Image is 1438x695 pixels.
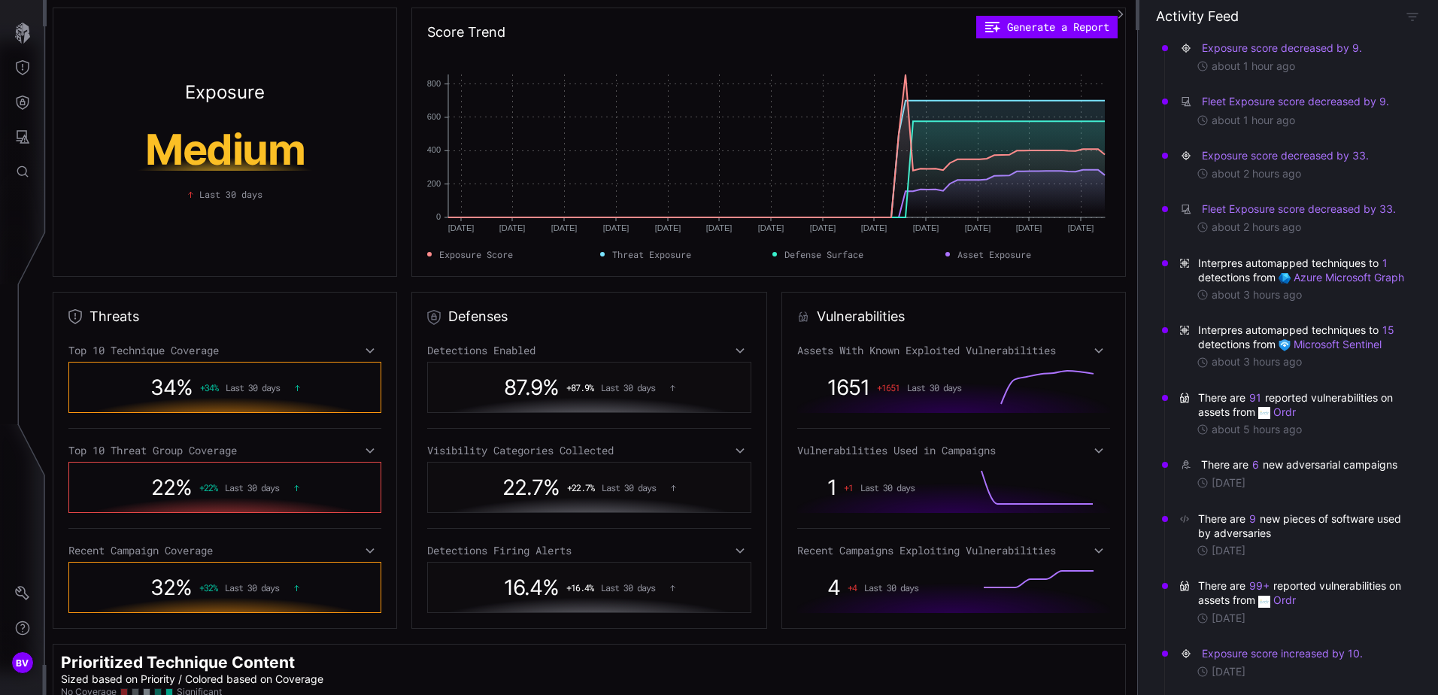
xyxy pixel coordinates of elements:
div: Detections Firing Alerts [427,544,751,557]
h2: Exposure [185,83,265,102]
div: Recent Campaign Coverage [68,544,381,557]
span: + 22 % [199,482,217,493]
span: + 34 % [200,382,218,393]
span: Interpres automapped techniques to detections from [1198,256,1405,284]
span: There are reported vulnerabilities on assets from [1198,578,1405,607]
text: [DATE] [603,223,630,232]
div: Detections Enabled [427,344,751,357]
time: about 2 hours ago [1212,167,1301,181]
span: + 32 % [199,582,217,593]
span: Last 30 days [602,482,656,493]
time: [DATE] [1212,612,1245,625]
span: Last 30 days [860,482,915,493]
button: BV [1,645,44,680]
text: 200 [427,179,441,188]
time: about 3 hours ago [1212,288,1302,302]
button: Exposure score increased by 10. [1201,646,1364,661]
span: Last 30 days [864,582,918,593]
span: Last 30 days [601,382,655,393]
span: 16.4 % [504,575,559,600]
div: Visibility Categories Collected [427,444,751,457]
a: Ordr [1258,405,1296,418]
text: [DATE] [706,223,733,232]
button: Exposure score decreased by 9. [1201,41,1363,56]
div: Vulnerabilities Used in Campaigns [797,444,1110,457]
span: Last 30 days [226,382,280,393]
time: about 3 hours ago [1212,355,1302,369]
span: 1 [827,475,836,500]
text: [DATE] [965,223,991,232]
div: Recent Campaigns Exploiting Vulnerabilities [797,544,1110,557]
button: 1 [1382,256,1388,271]
text: [DATE] [1068,223,1094,232]
span: Last 30 days [199,187,262,201]
a: Microsoft Sentinel [1279,338,1382,351]
div: Top 10 Technique Coverage [68,344,381,357]
span: 1651 [827,375,869,400]
div: Top 10 Threat Group Coverage [68,444,381,457]
span: 4 [827,575,840,600]
div: There are new adversarial campaigns [1201,457,1400,472]
button: 9 [1248,511,1257,527]
button: Generate a Report [976,16,1118,38]
button: 15 [1382,323,1395,338]
button: Fleet Exposure score decreased by 9. [1201,94,1390,109]
text: 400 [427,145,441,154]
text: 600 [427,112,441,121]
h4: Activity Feed [1156,8,1239,25]
text: [DATE] [448,223,475,232]
span: + 22.7 % [567,482,594,493]
text: [DATE] [810,223,836,232]
div: Assets With Known Exploited Vulnerabilities [797,344,1110,357]
text: [DATE] [499,223,526,232]
span: + 1 [844,482,853,493]
time: [DATE] [1212,665,1245,678]
h2: Prioritized Technique Content [61,652,1118,672]
img: Ordr [1258,407,1270,419]
span: 87.9 % [504,375,559,400]
button: Fleet Exposure score decreased by 33. [1201,202,1397,217]
time: about 1 hour ago [1212,114,1295,127]
span: Last 30 days [225,482,279,493]
span: 34 % [150,375,193,400]
span: Defense Surface [784,247,863,261]
h2: Vulnerabilities [817,308,905,326]
span: Last 30 days [601,582,655,593]
time: about 5 hours ago [1212,423,1302,436]
button: 6 [1251,457,1260,472]
span: + 1651 [877,382,900,393]
span: BV [16,655,29,671]
text: 0 [436,212,441,221]
button: 99+ [1248,578,1270,593]
time: about 2 hours ago [1212,220,1301,234]
span: Exposure Score [439,247,513,261]
span: Interpres automapped techniques to detections from [1198,323,1405,351]
img: Ordr [1258,596,1270,608]
time: about 1 hour ago [1212,59,1295,73]
div: There are new pieces of software used by adversaries [1198,511,1405,540]
h2: Threats [89,308,139,326]
span: 22 % [151,475,192,500]
span: + 4 [848,582,857,593]
a: Ordr [1258,593,1296,606]
span: + 16.4 % [566,582,593,593]
span: + 87.9 % [566,382,593,393]
button: 91 [1248,390,1262,405]
h2: Score Trend [427,23,505,41]
img: Microsoft Graph [1279,272,1291,284]
button: Exposure score decreased by 33. [1201,148,1370,163]
span: 22.7 % [502,475,560,500]
text: [DATE] [758,223,784,232]
time: [DATE] [1212,544,1245,557]
h2: Defenses [448,308,508,326]
a: Azure Microsoft Graph [1279,271,1404,284]
p: Sized based on Priority / Colored based on Coverage [61,672,1118,686]
time: [DATE] [1212,476,1245,490]
text: [DATE] [1016,223,1042,232]
h1: Medium [83,129,366,171]
img: Microsoft Sentinel [1279,339,1291,351]
text: [DATE] [551,223,578,232]
text: [DATE] [655,223,681,232]
span: 32 % [150,575,192,600]
span: Threat Exposure [612,247,691,261]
